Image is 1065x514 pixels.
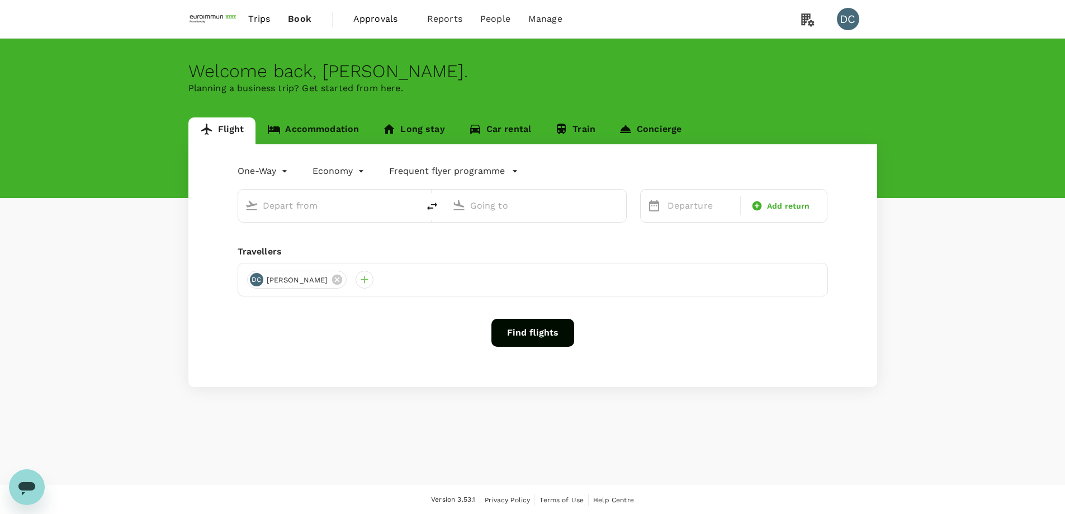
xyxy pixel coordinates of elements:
button: Open [411,204,413,206]
span: [PERSON_NAME] [260,275,335,286]
button: delete [419,193,446,220]
span: Add return [767,200,810,212]
div: Welcome back , [PERSON_NAME] . [188,61,877,82]
a: Accommodation [255,117,371,144]
span: Help Centre [593,496,634,504]
div: One-Way [238,162,290,180]
a: Privacy Policy [485,494,530,506]
span: Trips [248,12,270,26]
span: People [480,12,510,26]
a: Concierge [607,117,693,144]
div: Economy [313,162,367,180]
span: Version 3.53.1 [431,494,475,506]
div: DC[PERSON_NAME] [247,271,347,289]
a: Help Centre [593,494,634,506]
div: DC [250,273,263,286]
span: Terms of Use [539,496,584,504]
span: Manage [528,12,562,26]
a: Train [543,117,607,144]
input: Depart from [263,197,395,214]
iframe: Button to launch messaging window [9,469,45,505]
button: Frequent flyer programme [389,164,518,178]
img: EUROIMMUN (South East Asia) Pte. Ltd. [188,7,240,31]
span: Privacy Policy [485,496,530,504]
button: Open [618,204,621,206]
button: Find flights [491,319,574,347]
span: Reports [427,12,462,26]
a: Car rental [457,117,543,144]
p: Planning a business trip? Get started from here. [188,82,877,95]
div: DC [837,8,859,30]
div: Travellers [238,245,828,258]
a: Flight [188,117,256,144]
a: Terms of Use [539,494,584,506]
a: Long stay [371,117,456,144]
p: Departure [668,199,733,213]
span: Approvals [353,12,409,26]
p: Frequent flyer programme [389,164,505,178]
span: Book [288,12,311,26]
input: Going to [470,197,603,214]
